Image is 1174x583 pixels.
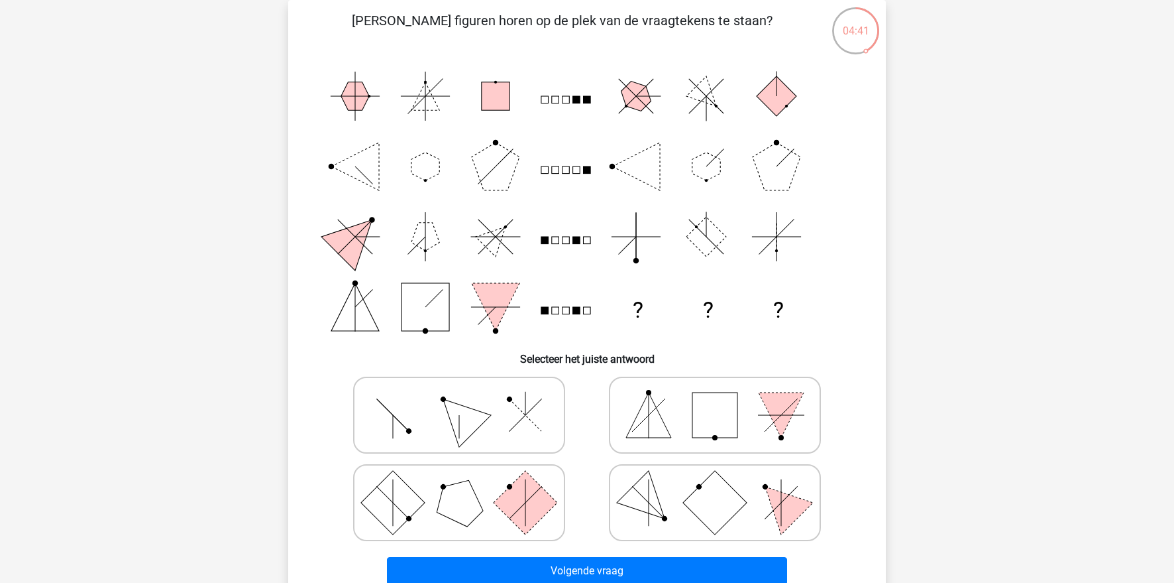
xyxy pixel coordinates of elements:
text: ? [773,297,784,323]
p: [PERSON_NAME] figuren horen op de plek van de vraagtekens te staan? [309,11,815,50]
h6: Selecteer het juiste antwoord [309,342,865,365]
div: 04:41 [831,6,880,39]
text: ? [703,297,714,323]
text: ? [633,297,643,323]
